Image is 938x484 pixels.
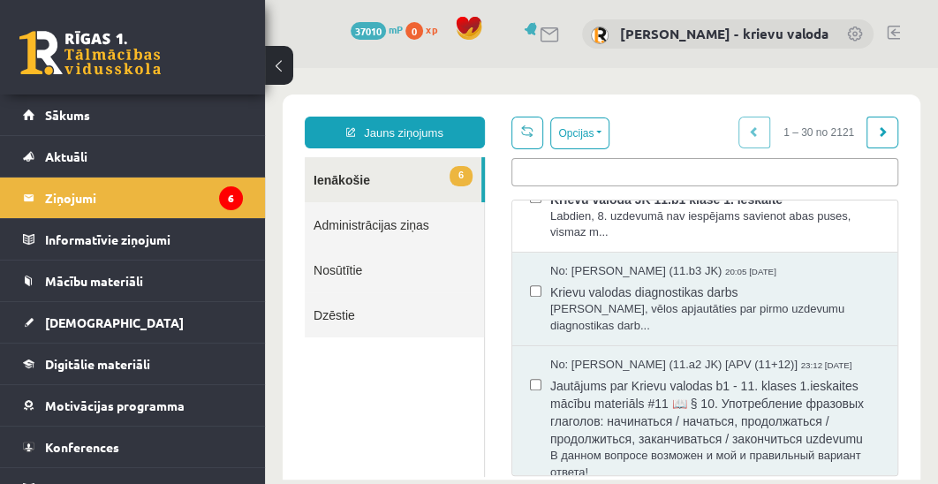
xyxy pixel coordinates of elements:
a: Nosūtītie [40,179,219,224]
a: [PERSON_NAME] - krievu valoda [620,25,828,42]
span: Sākums [45,107,90,123]
span: [PERSON_NAME], vēlos apjautāties par pirmo uzdevumu diagnostikas darb... [285,233,615,266]
span: No: [PERSON_NAME] (11.b3 JK) [285,195,457,212]
span: Konferences [45,439,119,455]
span: 0 [405,22,423,40]
span: [DEMOGRAPHIC_DATA] [45,314,184,330]
span: Aktuāli [45,148,87,164]
a: Motivācijas programma [23,385,243,426]
a: Konferences [23,427,243,467]
span: Mācību materiāli [45,273,143,289]
span: Labdien, 8. uzdevumā nav iespējams savienot abas puses, vismaz m... [285,140,615,173]
span: xp [426,22,437,36]
span: No: [PERSON_NAME] (11.a2 JK) [APV (11+12)] [285,289,533,306]
a: No: [PERSON_NAME] (11.b3 JK) 20:05 [DATE] Krievu valodas diagnostikas darbs [PERSON_NAME], vēlos ... [285,195,615,267]
span: Motivācijas programma [45,397,185,413]
span: 1 – 30 no 2121 [505,49,602,80]
span: Digitālie materiāli [45,356,150,372]
a: Aktuāli [23,136,243,177]
a: [DEMOGRAPHIC_DATA] [23,302,243,343]
a: No: [PERSON_NAME] (11.a2 JK) [APV (11+12)] 23:12 [DATE] Jautājums par Krievu valodas b1 - 11. kla... [285,289,615,413]
span: mP [389,22,403,36]
span: 37010 [351,22,386,40]
a: Krievu valoda JK 11.b1 klase 1. ieskaite Labdien, 8. uzdevumā nav iespējams savienot abas puses, ... [285,102,615,173]
span: 6 [185,98,208,118]
a: Sākums [23,95,243,135]
img: Ludmila Ziediņa - krievu valoda [591,26,609,44]
a: 0 xp [405,22,446,36]
i: 6 [219,186,243,210]
a: Informatīvie ziņojumi [23,219,243,260]
a: 6Ienākošie [40,89,216,134]
legend: Ziņojumi [45,178,243,218]
a: Mācību materiāli [23,261,243,301]
a: Ziņojumi6 [23,178,243,218]
legend: Informatīvie ziņojumi [45,219,243,260]
span: Krievu valodas diagnostikas darbs [285,211,615,233]
span: В данном вопросе возможен и мой и правильный вариант ответа! [285,380,615,412]
a: Jauns ziņojums [40,49,220,80]
span: Jautājums par Krievu valodas b1 - 11. klases 1.ieskaites mācību materiāls #11 📖 § 10. Употреблени... [285,305,615,380]
a: Administrācijas ziņas [40,134,219,179]
span: 23:12 [DATE] [536,291,591,304]
span: 20:05 [DATE] [460,197,515,210]
a: Dzēstie [40,224,219,269]
button: Opcijas [285,49,344,81]
a: 37010 mP [351,22,403,36]
a: Rīgas 1. Tālmācības vidusskola [19,31,161,75]
a: Digitālie materiāli [23,344,243,384]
